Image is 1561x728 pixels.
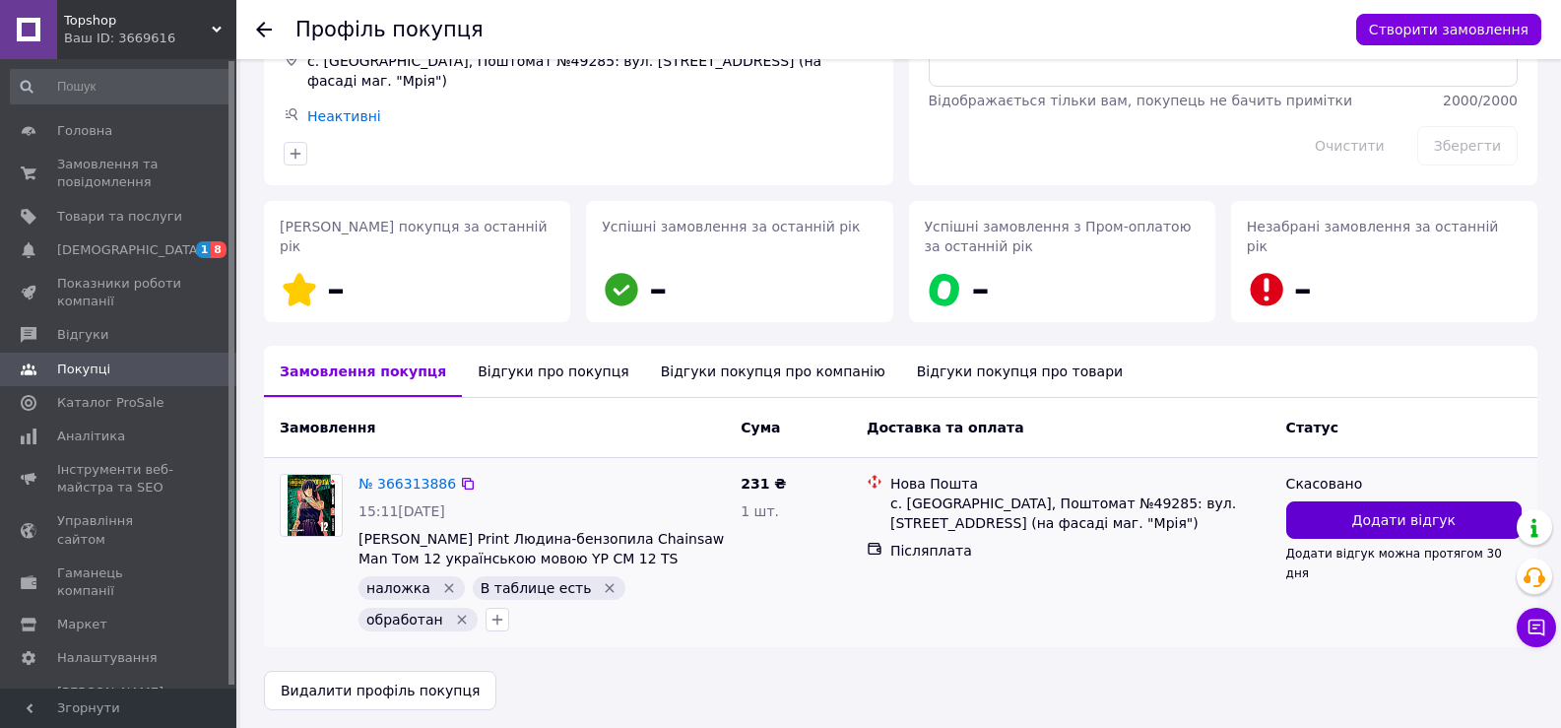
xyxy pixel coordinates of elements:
[1443,93,1518,108] span: 2000 / 2000
[602,580,618,596] svg: Видалити мітку
[211,241,227,258] span: 8
[264,671,496,710] button: Видалити профіль покупця
[1247,219,1499,254] span: Незабрані замовлення за останній рік
[929,93,1353,108] span: Відображається тільки вам, покупець не бачить примітки
[972,269,990,309] span: –
[280,219,548,254] span: [PERSON_NAME] покупця за останній рік
[454,612,470,628] svg: Видалити мітку
[1286,420,1338,435] span: Статус
[57,564,182,600] span: Гаманець компанії
[867,420,1024,435] span: Доставка та оплата
[64,30,236,47] div: Ваш ID: 3669616
[307,108,381,124] a: Неактивні
[645,346,901,397] div: Відгуки покупця про компанію
[1286,547,1502,580] span: Додати відгук можна протягом 30 дня
[366,580,430,596] span: наложка
[288,475,335,536] img: Фото товару
[327,269,345,309] span: –
[196,241,212,258] span: 1
[358,476,456,492] a: № 366313886
[441,580,457,596] svg: Видалити мітку
[358,531,724,566] a: [PERSON_NAME] Print Людина-бензопила Chainsaw Man Том 12 українською мовою YP CM 12 TS
[57,156,182,191] span: Замовлення та повідомлення
[741,420,780,435] span: Cума
[890,474,1270,494] div: Нова Пошта
[57,512,182,548] span: Управління сайтом
[57,241,203,259] span: [DEMOGRAPHIC_DATA]
[57,616,107,633] span: Маркет
[57,361,110,378] span: Покупці
[1286,501,1522,539] button: Додати відгук
[1352,510,1456,530] span: Додати відгук
[57,208,182,226] span: Товари та послуги
[64,12,212,30] span: Topshop
[741,476,786,492] span: 231 ₴
[602,219,860,234] span: Успішні замовлення за останній рік
[1286,474,1522,494] div: Скасовано
[264,346,462,397] div: Замовлення покупця
[925,219,1192,254] span: Успішні замовлення з Пром-оплатою за останній рік
[901,346,1138,397] div: Відгуки покупця про товари
[1294,269,1312,309] span: –
[57,122,112,140] span: Головна
[462,346,644,397] div: Відгуки про покупця
[890,541,1270,561] div: Післяплата
[481,580,592,596] span: В таблице есть
[1517,608,1556,647] button: Чат з покупцем
[295,18,484,41] h1: Профіль покупця
[890,494,1270,533] div: с. [GEOGRAPHIC_DATA], Поштомат №49285: вул. [STREET_ADDRESS] (на фасаді маг. "Мрія")
[366,612,443,628] span: обработан
[303,47,878,95] div: с. [GEOGRAPHIC_DATA], Поштомат №49285: вул. [STREET_ADDRESS] (на фасаді маг. "Мрія")
[57,649,158,667] span: Налаштування
[741,503,779,519] span: 1 шт.
[57,394,163,412] span: Каталог ProSale
[57,461,182,496] span: Інструменти веб-майстра та SEO
[57,326,108,344] span: Відгуки
[649,269,667,309] span: –
[10,69,232,104] input: Пошук
[256,20,272,39] div: Повернутися назад
[57,275,182,310] span: Показники роботи компанії
[57,428,125,445] span: Аналітика
[280,420,375,435] span: Замовлення
[280,474,343,537] a: Фото товару
[358,503,445,519] span: 15:11[DATE]
[1356,14,1541,45] button: Створити замовлення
